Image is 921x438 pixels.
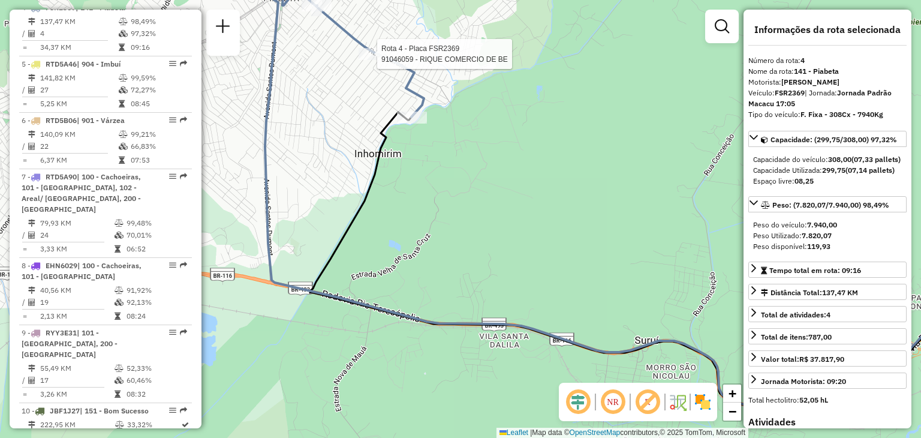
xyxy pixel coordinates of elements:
a: Tempo total em rota: 09:16 [748,262,907,278]
td: 98,49% [130,16,187,28]
div: Peso Utilizado: [753,230,902,241]
a: Total de itens:787,00 [748,328,907,344]
td: 66,83% [130,140,187,152]
div: Valor total: [761,354,844,365]
i: % de utilização do peso [119,74,128,82]
td: / [22,229,28,241]
i: Total de Atividades [28,86,35,94]
em: Rota exportada [180,262,187,269]
td: 4 [40,28,118,40]
span: RTD5B06 [46,116,77,125]
span: + [729,386,736,401]
span: JBF1J27 [50,406,80,415]
strong: (07,33 pallets) [851,155,901,164]
em: Rota exportada [180,173,187,180]
i: % de utilização da cubagem [115,377,124,384]
span: Tempo total em rota: 09:16 [769,266,861,275]
h4: Atividades [748,416,907,428]
span: 6 - [22,116,125,125]
i: Distância Total [28,220,35,227]
strong: R$ 37.817,90 [799,355,844,364]
strong: [PERSON_NAME] [781,77,839,86]
td: 6,37 KM [40,154,118,166]
td: / [22,296,28,308]
div: Jornada Motorista: 09:20 [761,376,846,387]
a: Zoom out [723,403,741,421]
em: Rota exportada [180,116,187,124]
em: Opções [169,116,176,124]
em: Opções [169,173,176,180]
td: 60,46% [126,374,186,386]
td: / [22,140,28,152]
i: Tempo total em rota [115,391,121,398]
i: Distância Total [28,131,35,138]
td: 06:52 [126,243,186,255]
td: 08:24 [126,310,186,322]
em: Opções [169,329,176,336]
i: % de utilização da cubagem [115,299,124,306]
span: | 901 - Várzea [77,116,125,125]
i: % de utilização da cubagem [115,232,124,239]
i: Total de Atividades [28,143,35,150]
td: 52,33% [126,362,186,374]
td: 24 [40,229,114,241]
div: Capacidade Utilizada: [753,165,902,176]
span: 137,47 KM [822,288,858,297]
a: Distância Total:137,47 KM [748,284,907,300]
em: Rota exportada [180,329,187,336]
a: Peso: (7.820,07/7.940,00) 98,49% [748,196,907,212]
td: 72,27% [130,84,187,96]
a: Jornada Motorista: 09:20 [748,373,907,389]
td: 222,95 KM [40,419,115,431]
td: 79,93 KM [40,217,114,229]
span: Exibir rótulo [633,388,662,416]
td: / [22,84,28,96]
td: 3,26 KM [40,388,114,400]
i: Distância Total [28,421,35,428]
span: 8 - [22,261,142,281]
span: | 101 - [GEOGRAPHIC_DATA], 200 - [GEOGRAPHIC_DATA] [22,328,118,359]
i: Tempo total em rota [119,100,125,107]
span: | 100 - Cachoeiras, 101 - [GEOGRAPHIC_DATA] [22,261,142,281]
strong: FSR2369 [775,88,805,97]
em: Opções [169,407,176,414]
td: = [22,388,28,400]
span: RYY3E31 [46,328,77,337]
td: 92,13% [126,296,186,308]
i: % de utilização da cubagem [119,143,128,150]
strong: 52,05 hL [799,395,828,404]
span: | Jornada: [748,88,892,108]
i: Rota otimizada [182,421,189,428]
i: % de utilização do peso [115,421,124,428]
strong: 119,93 [807,242,830,251]
i: % de utilização do peso [119,131,128,138]
i: % de utilização do peso [115,365,124,372]
i: % de utilização do peso [115,220,124,227]
div: Capacidade do veículo: [753,154,902,165]
span: | 141 - Piabeta [76,3,125,12]
span: RTD5A46 [46,59,77,68]
i: Tempo total em rota [115,245,121,253]
em: Opções [169,60,176,67]
i: Total de Atividades [28,30,35,37]
em: Rota exportada [180,407,187,414]
span: FSR2369 [46,3,76,12]
td: 140,09 KM [40,128,118,140]
div: Tipo do veículo: [748,109,907,120]
strong: 4 [826,310,830,319]
strong: 08,25 [794,176,814,185]
td: 3,33 KM [40,243,114,255]
td: 99,59% [130,72,187,84]
td: 17 [40,374,114,386]
span: Peso do veículo: [753,220,837,229]
span: 7 - [22,172,141,214]
a: Total de atividades:4 [748,306,907,322]
i: Distância Total [28,287,35,294]
span: | 904 - Imbuí [77,59,121,68]
a: Valor total:R$ 37.817,90 [748,350,907,367]
td: 08:32 [126,388,186,400]
i: Total de Atividades [28,299,35,306]
i: Tempo total em rota [115,313,121,320]
td: 137,47 KM [40,16,118,28]
i: % de utilização da cubagem [119,86,128,94]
